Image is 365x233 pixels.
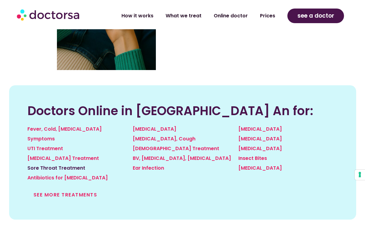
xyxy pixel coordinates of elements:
a: Sore Throat Treatment [27,164,85,171]
a: [MEDICAL_DATA] [238,164,282,171]
a: BV [133,155,139,162]
nav: Menu [99,9,281,23]
a: [MEDICAL_DATA] Treatment [27,155,99,162]
a: [MEDICAL_DATA] [238,125,282,132]
a: see a doctor [287,9,344,23]
a: Antibiotics for [MEDICAL_DATA] [27,174,108,181]
a: Insect Bites [238,155,267,162]
button: Your consent preferences for tracking technologies [355,170,365,180]
a: Online doctor [208,9,254,23]
h2: Doctors Online in [GEOGRAPHIC_DATA] An for: [27,104,338,118]
a: [DEMOGRAPHIC_DATA] Treatment [133,145,219,152]
span: see a doctor [297,11,334,21]
a: See more treatments [33,191,97,198]
a: [MEDICAL_DATA] [133,125,176,132]
a: , [MEDICAL_DATA] [185,155,231,162]
a: [MEDICAL_DATA], Cough [133,135,195,142]
a: [MEDICAL_DATA] [238,145,282,152]
a: How it works [115,9,160,23]
a: What we treat [160,9,208,23]
a: , [MEDICAL_DATA] [139,155,185,162]
a: Fever, Cold, [MEDICAL_DATA] Symptoms [27,125,102,142]
a: UTI Treatment [27,145,63,152]
a: Ear Infection [133,164,164,171]
a: Prices [254,9,281,23]
a: [MEDICAL_DATA] [238,135,282,142]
